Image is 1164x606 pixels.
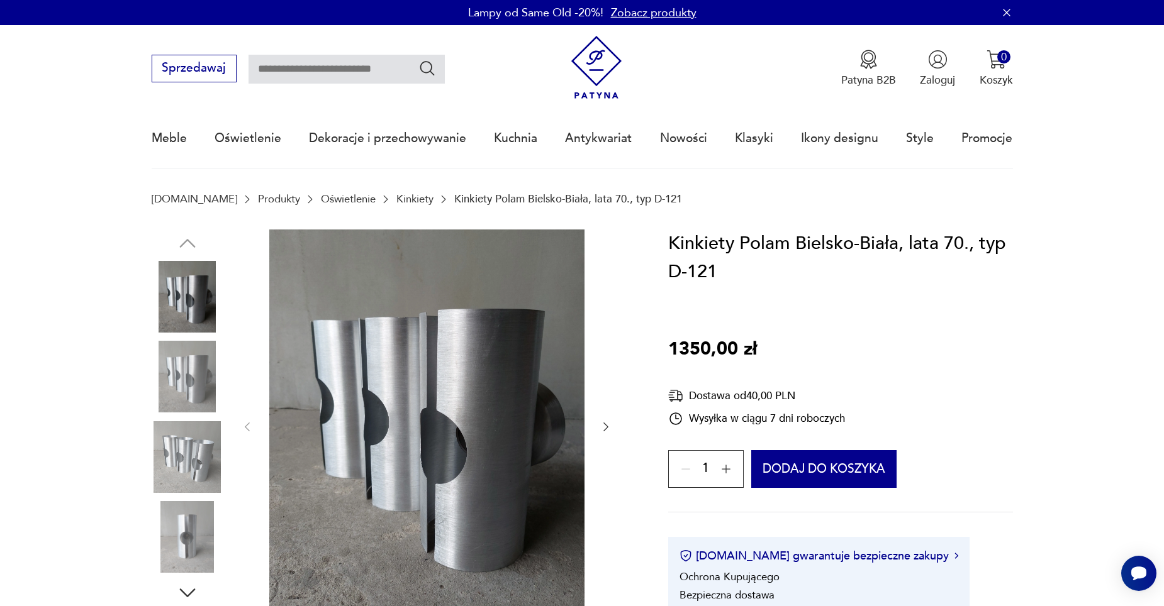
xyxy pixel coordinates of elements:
[668,335,757,364] p: 1350,00 zł
[841,50,896,87] button: Patyna B2B
[906,109,934,167] a: Style
[494,109,537,167] a: Kuchnia
[668,229,1013,287] h1: Kinkiety Polam Bielsko-Biała, lata 70., typ D-121
[565,36,629,99] img: Patyna - sklep z meblami i dekoracjami vintage
[660,109,707,167] a: Nowości
[997,50,1010,63] div: 0
[841,50,896,87] a: Ikona medaluPatyna B2B
[920,73,955,87] p: Zaloguj
[309,109,466,167] a: Dekoracje i przechowywanie
[987,50,1006,69] img: Ikona koszyka
[152,261,223,333] img: Zdjęcie produktu Kinkiety Polam Bielsko-Biała, lata 70., typ D-121
[680,570,780,584] li: Ochrona Kupującego
[954,553,958,559] img: Ikona strzałki w prawo
[668,388,683,404] img: Ikona dostawy
[152,501,223,573] img: Zdjęcie produktu Kinkiety Polam Bielsko-Biała, lata 70., typ D-121
[980,50,1013,87] button: 0Koszyk
[152,193,237,205] a: [DOMAIN_NAME]
[321,193,376,205] a: Oświetlenie
[418,59,437,77] button: Szukaj
[396,193,434,205] a: Kinkiety
[920,50,955,87] button: Zaloguj
[152,64,237,74] a: Sprzedawaj
[859,50,878,69] img: Ikona medalu
[215,109,281,167] a: Oświetlenie
[841,73,896,87] p: Patyna B2B
[152,55,237,82] button: Sprzedawaj
[801,109,878,167] a: Ikony designu
[152,341,223,412] img: Zdjęcie produktu Kinkiety Polam Bielsko-Biała, lata 70., typ D-121
[152,109,187,167] a: Meble
[668,411,845,426] div: Wysyłka w ciągu 7 dni roboczych
[468,5,603,21] p: Lampy od Same Old -20%!
[680,588,775,602] li: Bezpieczna dostawa
[702,464,709,474] span: 1
[735,109,773,167] a: Klasyki
[454,193,682,205] p: Kinkiety Polam Bielsko-Biała, lata 70., typ D-121
[565,109,632,167] a: Antykwariat
[668,388,845,404] div: Dostawa od 40,00 PLN
[751,450,897,488] button: Dodaj do koszyka
[152,421,223,493] img: Zdjęcie produktu Kinkiety Polam Bielsko-Biała, lata 70., typ D-121
[1121,556,1156,591] iframe: Smartsupp widget button
[961,109,1012,167] a: Promocje
[680,549,692,562] img: Ikona certyfikatu
[611,5,697,21] a: Zobacz produkty
[680,548,958,564] button: [DOMAIN_NAME] gwarantuje bezpieczne zakupy
[980,73,1013,87] p: Koszyk
[258,193,300,205] a: Produkty
[928,50,948,69] img: Ikonka użytkownika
